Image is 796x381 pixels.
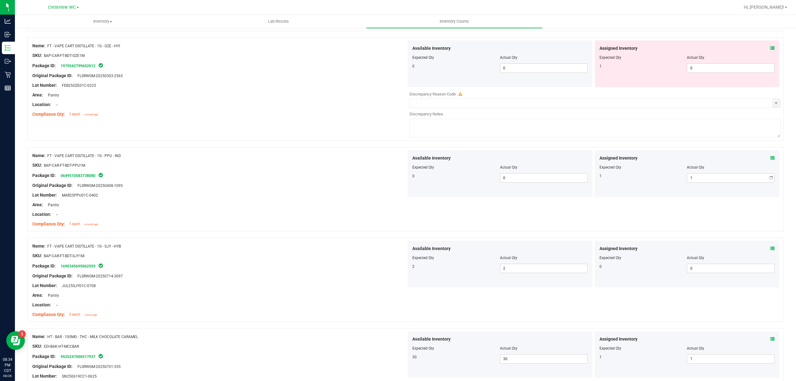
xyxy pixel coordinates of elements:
div: 0 [599,264,687,269]
p: 08:34 PM CDT [3,357,12,374]
span: SKU: [32,253,42,258]
a: Inventory Counts [366,15,542,28]
span: Available Inventory [412,155,451,161]
div: Actual Qty [687,55,775,60]
a: 0649510583738080 [61,174,95,178]
span: Pantry [45,293,59,298]
div: Discrepancy Notes [410,111,780,117]
span: SKU: [32,344,42,349]
span: -- [53,212,58,217]
span: Hi, [PERSON_NAME]! [744,5,784,10]
span: Name: [32,244,45,249]
div: Expected Qty [599,255,687,261]
inline-svg: Outbound [5,58,11,64]
span: 0 [412,64,414,68]
span: Lot Number: [32,374,57,379]
span: Original Package ID: [32,73,72,78]
span: In Sync [98,353,104,359]
span: 3 each [69,312,80,317]
span: FT - VAPE CART DISTILLATE - 1G - SJY - HYB [47,244,121,249]
span: Compliance Qty: [32,112,65,117]
input: 0 [687,64,774,72]
inline-svg: Retail [5,72,11,78]
span: Inventory Counts [431,19,477,24]
span: 2 hours ago [84,314,97,316]
span: Actual Qty [500,55,517,60]
input: 30 [500,355,587,363]
a: 1690345695062559 [61,264,95,268]
input: 0 [500,174,587,182]
span: Area: [32,202,43,207]
span: 0 [412,174,414,178]
input: 2 [500,264,587,273]
span: a month ago [84,113,98,116]
span: FLSRWGM-20250408-1095 [74,184,123,188]
span: Assigned Inventory [599,245,637,252]
span: Actual Qty [500,165,517,170]
span: Pantry [45,203,59,207]
span: JUL25SJY01C-0708 [59,284,96,288]
div: Expected Qty [599,346,687,351]
input: 0 [500,64,587,72]
span: FLSRWGM-20250714-3097 [74,274,123,278]
span: FT - VAPE CART DISTILLATE - 1G - OZE - HYI [47,44,120,48]
span: EDI-BAK-HT-MCCBAR [44,344,79,349]
span: Area: [32,293,43,298]
a: Lab Results [191,15,366,28]
span: Name: [32,43,45,48]
iframe: Resource center [6,331,25,350]
a: Inventory [15,15,191,28]
span: Package ID: [32,173,56,178]
div: 1 [599,173,687,179]
span: Available Inventory [412,45,451,52]
iframe: Resource center unread badge [18,330,26,338]
span: Crestview WC [48,5,76,10]
span: FLSRWGM-20250701-355 [74,365,121,369]
span: Compliance Qty: [32,312,65,317]
span: FEB25OZE01C-0225 [59,83,96,88]
span: Expected Qty [412,256,434,260]
span: FT - VAPE CART DISTILLATE - 1G - PPU - IND [47,154,121,158]
span: Area: [32,92,43,97]
span: Package ID: [32,63,56,68]
inline-svg: Inbound [5,31,11,38]
div: Actual Qty [687,255,775,261]
span: Package ID: [32,263,56,268]
span: 1 each [69,112,80,116]
span: Lot Number: [32,283,57,288]
span: Lot Number: [32,193,57,197]
span: Expected Qty [412,55,434,60]
span: Assigned Inventory [599,45,637,52]
span: Location: [32,102,51,107]
span: -- [53,303,58,307]
span: Inventory [15,19,190,24]
span: -- [53,103,58,107]
span: BAP-CAR-FT-BDT-OZE1M [44,53,85,58]
span: In Sync [98,172,104,178]
span: Expected Qty [412,165,434,170]
span: BAP-CAR-FT-BDT-SJY1M [44,254,84,258]
p: 08/26 [3,374,12,378]
input: 1 [687,355,774,363]
span: Name: [32,153,45,158]
span: Location: [32,302,51,307]
span: In Sync [98,263,104,269]
span: select [772,99,780,108]
span: Lot Number: [32,83,57,88]
span: SN250619CC1-0625 [59,374,97,379]
span: Assigned Inventory [599,155,637,161]
span: Name: [32,334,45,339]
span: Compliance Qty: [32,221,65,226]
span: BAP-CAR-FT-BDT-PPU1M [44,163,85,168]
span: HT - BAR - 100MG - THC - MILK CHOCOLATE CARAMEL [47,335,138,339]
span: Original Package ID: [32,364,72,369]
a: 1979542799652012 [61,64,95,68]
span: a month ago [84,223,98,226]
input: 1 [687,174,774,182]
span: Original Package ID: [32,273,72,278]
span: SKU: [32,163,42,168]
span: Original Package ID: [32,183,72,188]
inline-svg: Analytics [5,18,11,24]
span: Pantry [45,93,59,97]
